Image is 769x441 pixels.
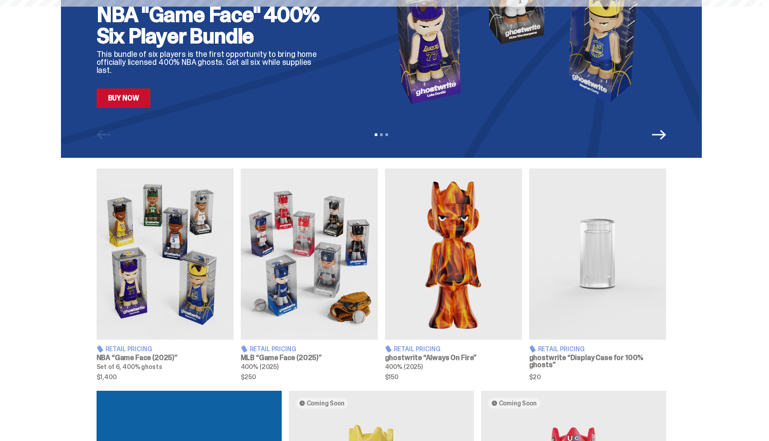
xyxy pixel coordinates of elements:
span: Set of 6, 400% ghosts [97,363,162,371]
a: Always On Fire Retail Pricing [385,168,522,380]
span: Coming Soon [307,400,344,407]
span: $250 [241,374,378,380]
button: View slide 3 [385,133,388,136]
img: Always On Fire [385,168,522,340]
p: This bundle of six players is the first opportunity to bring home officially licensed 400% NBA gh... [97,50,328,74]
img: Game Face (2025) [97,168,234,340]
span: 400% (2025) [241,363,279,371]
a: Game Face (2025) Retail Pricing [97,168,234,380]
h3: NBA “Game Face (2025)” [97,354,234,361]
span: Retail Pricing [250,346,296,352]
span: Coming Soon [499,400,537,407]
span: 400% (2025) [385,363,423,371]
span: $1,400 [97,374,234,380]
a: Buy Now [97,88,151,108]
h3: ghostwrite “Always On Fire” [385,354,522,361]
span: $150 [385,374,522,380]
span: Retail Pricing [394,346,441,352]
button: View slide 2 [380,133,383,136]
span: Retail Pricing [105,346,152,352]
button: View slide 1 [375,133,377,136]
img: Display Case for 100% ghosts [529,168,666,340]
h2: NBA "Game Face" 400% Six Player Bundle [97,4,328,47]
a: Display Case for 100% ghosts Retail Pricing [529,168,666,380]
a: Game Face (2025) Retail Pricing [241,168,378,380]
h3: ghostwrite “Display Case for 100% ghosts” [529,354,666,369]
span: $20 [529,374,666,380]
span: Retail Pricing [538,346,585,352]
h3: MLB “Game Face (2025)” [241,354,378,361]
button: Next [652,128,666,142]
img: Game Face (2025) [241,168,378,340]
